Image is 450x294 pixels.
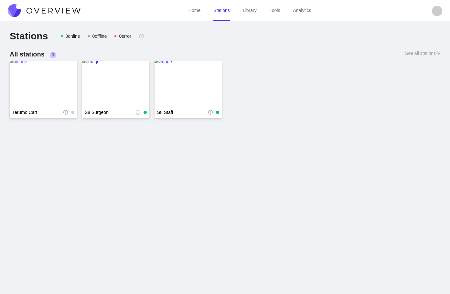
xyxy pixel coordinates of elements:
a: Stations [213,8,230,13]
a: Terumo Cart [12,109,63,116]
span: info-circle [63,110,68,115]
a: Home [188,8,200,13]
div: 0 offline [92,33,107,40]
div: 3 online [65,33,80,40]
span: info-circle [139,34,144,38]
span: arrow-right [436,51,440,56]
a: Library [243,8,257,13]
img: image [155,58,222,110]
div: 0 error [119,33,131,40]
a: See all stationsarrow-right [405,50,440,61]
img: image [10,58,77,110]
a: Analytics [293,8,311,13]
a: image [10,61,77,106]
a: Tools [270,8,280,13]
img: image [82,58,149,110]
span: info-circle [136,110,140,115]
a: image [82,61,149,106]
a: S8 Surgeon [85,109,136,116]
h2: Stations [10,30,48,42]
span: info-circle [208,110,213,115]
h3: All stations [10,50,56,59]
span: 3 [52,53,54,57]
a: image [155,61,222,106]
sup: 3 [50,52,56,58]
img: Overview [8,4,80,17]
a: S8 Staff [157,109,208,116]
